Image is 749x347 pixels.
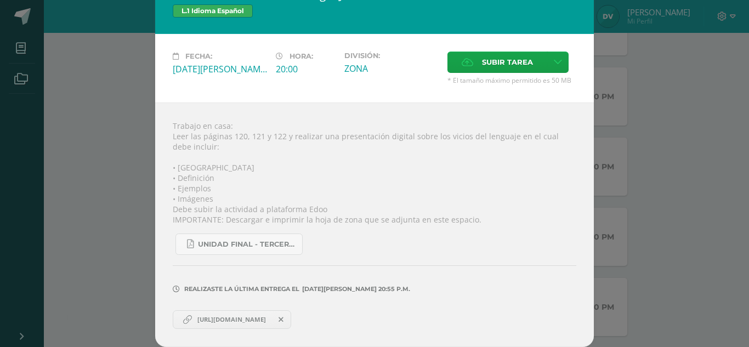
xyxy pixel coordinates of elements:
[175,234,303,255] a: UNIDAD FINAL - TERCERO BASICO A-B-C.pdf
[276,63,336,75] div: 20:00
[198,240,297,249] span: UNIDAD FINAL - TERCERO BASICO A-B-C.pdf
[155,103,594,347] div: Trabajo en casa: Leer las páginas 120, 121 y 122 y realizar una presentación digital sobre los vi...
[272,314,291,326] span: Remover entrega
[482,52,533,72] span: Subir tarea
[173,4,253,18] span: L.1 Idioma Español
[290,52,313,60] span: Hora:
[447,76,576,85] span: * El tamaño máximo permitido es 50 MB
[173,63,267,75] div: [DATE][PERSON_NAME]
[344,62,439,75] div: ZONA
[344,52,439,60] label: División:
[184,285,299,293] span: Realizaste la última entrega el
[185,52,212,60] span: Fecha:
